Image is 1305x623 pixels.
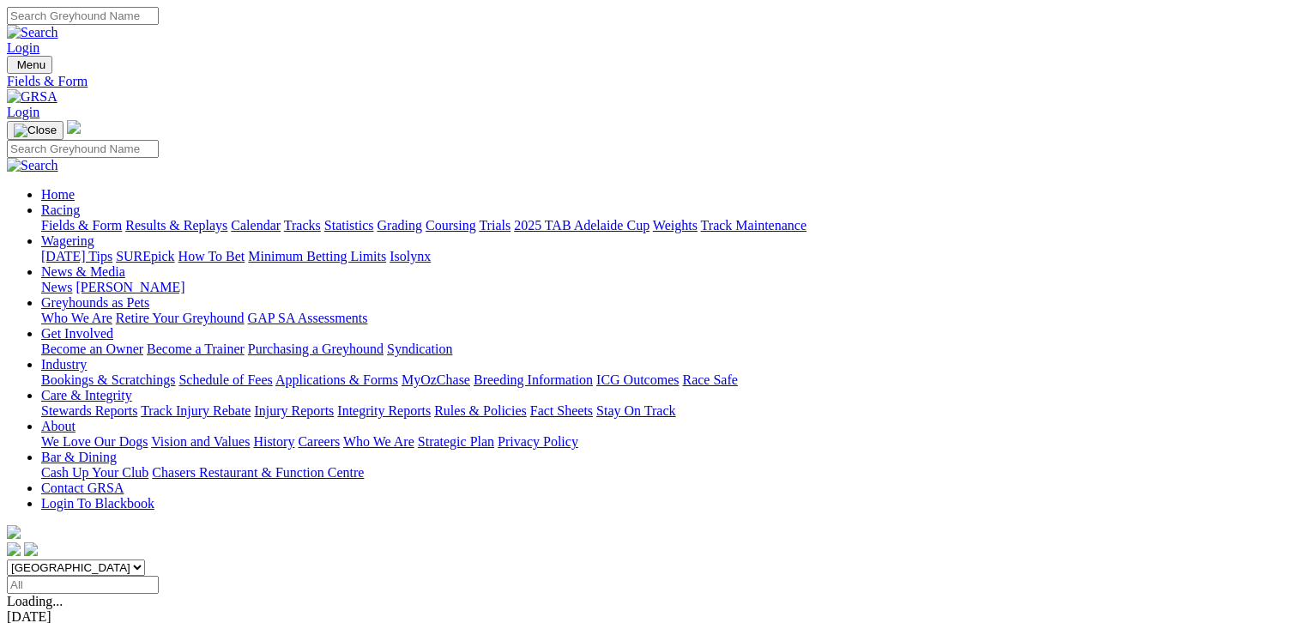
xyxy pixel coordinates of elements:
div: Racing [41,218,1298,233]
a: [PERSON_NAME] [76,280,184,294]
a: Strategic Plan [418,434,494,449]
img: logo-grsa-white.png [67,120,81,134]
a: News & Media [41,264,125,279]
a: Cash Up Your Club [41,465,148,480]
a: Track Injury Rebate [141,403,251,418]
a: Careers [298,434,340,449]
a: Track Maintenance [701,218,807,233]
div: Greyhounds as Pets [41,311,1298,326]
a: Rules & Policies [434,403,527,418]
a: Weights [653,218,698,233]
a: Become an Owner [41,342,143,356]
img: facebook.svg [7,542,21,556]
a: Grading [378,218,422,233]
input: Search [7,140,159,158]
a: MyOzChase [402,372,470,387]
a: 2025 TAB Adelaide Cup [514,218,649,233]
button: Toggle navigation [7,56,52,74]
a: History [253,434,294,449]
div: Bar & Dining [41,465,1298,481]
a: ICG Outcomes [596,372,679,387]
a: Tracks [284,218,321,233]
a: We Love Our Dogs [41,434,148,449]
a: Wagering [41,233,94,248]
img: Search [7,25,58,40]
a: Chasers Restaurant & Function Centre [152,465,364,480]
a: Stewards Reports [41,403,137,418]
div: Get Involved [41,342,1298,357]
a: Stay On Track [596,403,675,418]
a: Become a Trainer [147,342,245,356]
a: About [41,419,76,433]
input: Select date [7,576,159,594]
input: Search [7,7,159,25]
div: Wagering [41,249,1298,264]
img: GRSA [7,89,57,105]
div: About [41,434,1298,450]
a: Injury Reports [254,403,334,418]
a: How To Bet [178,249,245,263]
span: Menu [17,58,45,71]
img: logo-grsa-white.png [7,525,21,539]
a: Login [7,105,39,119]
div: Industry [41,372,1298,388]
img: Close [14,124,57,137]
img: twitter.svg [24,542,38,556]
a: Retire Your Greyhound [116,311,245,325]
a: Fields & Form [7,74,1298,89]
a: News [41,280,72,294]
img: Search [7,158,58,173]
a: Breeding Information [474,372,593,387]
a: Integrity Reports [337,403,431,418]
a: Get Involved [41,326,113,341]
a: Racing [41,203,80,217]
a: Results & Replays [125,218,227,233]
a: Purchasing a Greyhound [248,342,384,356]
a: Bookings & Scratchings [41,372,175,387]
a: Minimum Betting Limits [248,249,386,263]
a: Vision and Values [151,434,250,449]
span: Loading... [7,594,63,608]
a: Applications & Forms [275,372,398,387]
a: GAP SA Assessments [248,311,368,325]
a: Calendar [231,218,281,233]
a: [DATE] Tips [41,249,112,263]
a: Who We Are [343,434,414,449]
a: Isolynx [390,249,431,263]
a: Privacy Policy [498,434,578,449]
div: Care & Integrity [41,403,1298,419]
a: Industry [41,357,87,372]
a: SUREpick [116,249,174,263]
a: Bar & Dining [41,450,117,464]
a: Coursing [426,218,476,233]
a: Trials [479,218,511,233]
a: Care & Integrity [41,388,132,402]
a: Fields & Form [41,218,122,233]
a: Race Safe [682,372,737,387]
a: Who We Are [41,311,112,325]
a: Login To Blackbook [41,496,154,511]
a: Schedule of Fees [178,372,272,387]
a: Login [7,40,39,55]
a: Home [41,187,75,202]
a: Greyhounds as Pets [41,295,149,310]
a: Contact GRSA [41,481,124,495]
div: News & Media [41,280,1298,295]
a: Statistics [324,218,374,233]
a: Fact Sheets [530,403,593,418]
button: Toggle navigation [7,121,63,140]
a: Syndication [387,342,452,356]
